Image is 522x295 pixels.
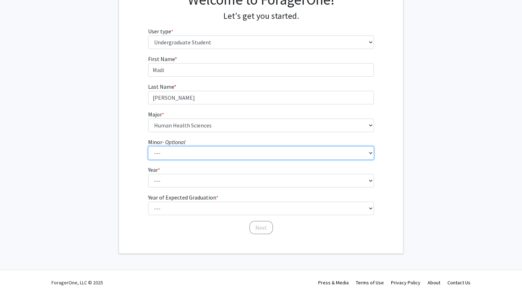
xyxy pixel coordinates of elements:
a: Contact Us [447,279,471,286]
span: First Name [148,55,175,62]
button: Next [249,221,273,234]
i: - Optional [162,138,185,146]
label: Minor [148,138,185,146]
label: Year of Expected Graduation [148,193,218,202]
label: Major [148,110,164,119]
h4: Let's get you started. [148,11,374,21]
a: About [428,279,440,286]
label: Year [148,165,160,174]
a: Press & Media [318,279,349,286]
label: User type [148,27,173,35]
div: ForagerOne, LLC © 2025 [51,270,103,295]
span: Last Name [148,83,174,90]
a: Privacy Policy [391,279,420,286]
a: Terms of Use [356,279,384,286]
iframe: Chat [5,263,30,290]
